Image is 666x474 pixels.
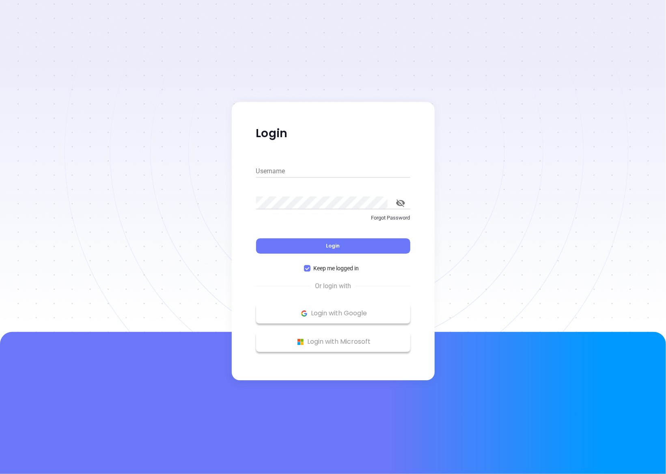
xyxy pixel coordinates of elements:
a: Forgot Password [256,214,410,228]
button: Google Logo Login with Google [256,303,410,323]
span: Login [326,242,340,249]
img: Google Logo [299,308,309,319]
button: toggle password visibility [391,193,410,213]
button: Microsoft Logo Login with Microsoft [256,332,410,352]
p: Login with Microsoft [260,336,406,348]
button: Login [256,238,410,254]
img: Microsoft Logo [295,337,306,347]
span: Keep me logged in [310,264,362,273]
p: Login [256,126,410,141]
p: Login with Google [260,307,406,319]
p: Forgot Password [256,214,410,222]
span: Or login with [311,281,355,291]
